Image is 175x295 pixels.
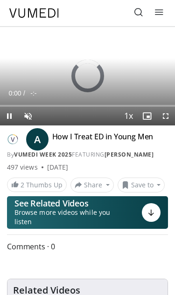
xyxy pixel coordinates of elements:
p: See Related Videos [14,199,128,208]
img: VuMedi Logo [9,8,59,18]
span: 0:00 [8,89,21,97]
button: Playback Rate [119,107,138,125]
span: 497 views [7,163,38,172]
div: By FEATURING [7,151,168,159]
span: 2 [21,180,24,189]
button: Fullscreen [156,107,175,125]
span: Comments 0 [7,240,168,253]
button: Enable picture-in-picture mode [138,107,156,125]
img: Vumedi Week 2025 [7,132,19,147]
a: A [26,128,49,151]
a: 2 Thumbs Up [7,178,67,192]
a: [PERSON_NAME] [105,151,154,158]
h4: How I Treat ED in Young Men [52,132,154,147]
button: Unmute [19,107,37,125]
a: Vumedi Week 2025 [14,151,72,158]
button: Save to [118,178,165,192]
button: Share [70,178,114,192]
button: See Related Videos Browse more videos while you listen [7,196,168,229]
span: -:- [30,89,36,97]
div: [DATE] [47,163,68,172]
span: Browse more videos while you listen [14,208,128,226]
span: / [23,89,25,97]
